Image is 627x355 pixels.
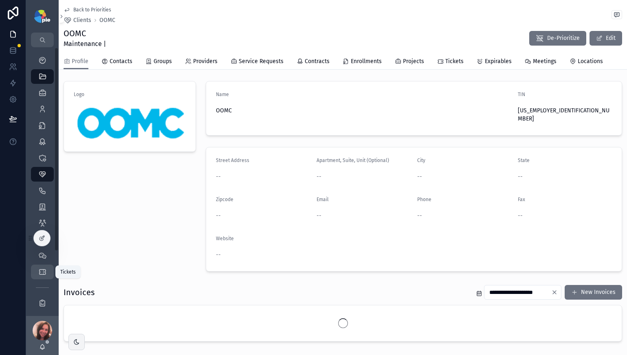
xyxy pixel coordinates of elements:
button: New Invoices [565,285,622,300]
span: Projects [403,57,424,66]
a: Providers [185,54,218,70]
span: -- [518,173,523,181]
span: Logo [74,92,84,97]
img: App logo [34,10,50,23]
a: Back to Priorities [64,7,111,13]
span: City [417,158,425,163]
span: Apartment, Suite, Unit (Optional) [317,158,389,163]
a: Contacts [101,54,132,70]
button: Edit [590,31,622,46]
span: -- [216,173,221,181]
span: Maintenance | [64,39,106,49]
span: TIN [518,92,525,97]
div: scrollable content [26,47,59,316]
div: Tickets [60,269,76,275]
a: Projects [395,54,424,70]
span: Profile [72,57,88,66]
span: Email [317,197,329,202]
span: Phone [417,197,431,202]
span: Service Requests [239,57,284,66]
span: Contracts [305,57,330,66]
a: Clients [64,16,91,24]
a: Expirables [477,54,512,70]
span: Locations [578,57,603,66]
span: Providers [193,57,218,66]
span: [US_EMPLOYER_IDENTIFICATION_NUMBER] [518,107,612,123]
a: OOMC [99,16,115,24]
span: Contacts [110,57,132,66]
a: Service Requests [231,54,284,70]
h1: Invoices [64,287,95,298]
span: Expirables [485,57,512,66]
a: Contracts [297,54,330,70]
a: Enrollments [343,54,382,70]
span: Street Address [216,158,249,163]
span: Zipcode [216,197,233,202]
span: Enrollments [351,57,382,66]
button: De-Prioritize [529,31,586,46]
a: Groups [145,54,172,70]
a: Profile [64,54,88,70]
span: Groups [154,57,172,66]
img: oomc-logo.png [74,107,186,139]
span: Tickets [445,57,464,66]
span: -- [417,212,422,220]
span: Back to Priorities [73,7,111,13]
span: Name [216,92,229,97]
a: Tickets [437,54,464,70]
span: -- [518,212,523,220]
span: Meetings [533,57,557,66]
span: OOMC [216,107,511,115]
span: Fax [518,197,525,202]
span: Clients [73,16,91,24]
span: Website [216,236,234,241]
span: -- [317,173,321,181]
h1: OOMC [64,28,106,39]
span: State [518,158,530,163]
button: Clear [551,289,561,296]
span: -- [317,212,321,220]
span: -- [417,173,422,181]
span: De-Prioritize [547,34,580,42]
span: -- [216,251,221,259]
span: -- [216,212,221,220]
a: Locations [570,54,603,70]
a: Meetings [525,54,557,70]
